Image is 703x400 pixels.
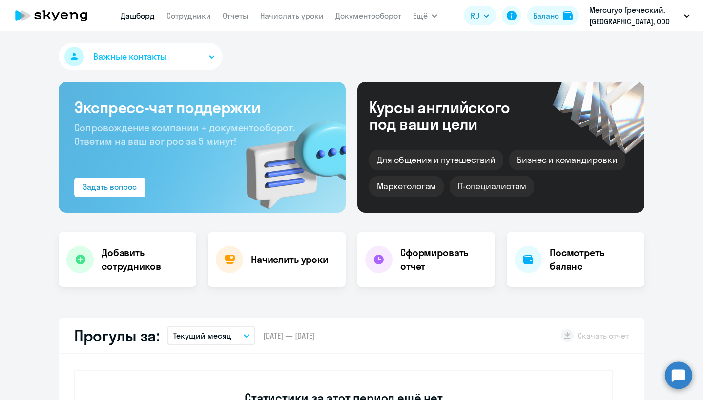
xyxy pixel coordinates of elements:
div: Бизнес и командировки [509,150,625,170]
h4: Добавить сотрудников [102,246,188,273]
button: Текущий месяц [167,326,255,345]
span: Важные контакты [93,50,166,63]
span: Ещё [413,10,428,21]
h3: Экспресс-чат поддержки [74,98,330,117]
a: Документооборот [335,11,401,20]
h4: Сформировать отчет [400,246,487,273]
p: Mercuryo Греческий, [GEOGRAPHIC_DATA], ООО [589,4,680,27]
button: Важные контакты [59,43,223,70]
div: Курсы английского под ваши цели [369,99,536,132]
button: Mercuryo Греческий, [GEOGRAPHIC_DATA], ООО [584,4,695,27]
a: Начислить уроки [260,11,324,20]
div: Задать вопрос [83,181,137,193]
span: [DATE] — [DATE] [263,330,315,341]
div: Баланс [533,10,559,21]
img: bg-img [232,103,346,213]
div: IT-специалистам [450,176,534,197]
span: RU [471,10,479,21]
button: RU [464,6,496,25]
div: Маркетологам [369,176,444,197]
p: Текущий месяц [173,330,231,341]
a: Дашборд [121,11,155,20]
h2: Прогулы за: [74,326,160,345]
button: Задать вопрос [74,178,145,197]
img: balance [563,11,573,20]
a: Отчеты [223,11,248,20]
button: Ещё [413,6,437,25]
button: Балансbalance [527,6,579,25]
h4: Посмотреть баланс [550,246,637,273]
h4: Начислить уроки [251,253,329,266]
span: Сопровождение компании + документооборот. Ответим на ваш вопрос за 5 минут! [74,121,295,147]
div: Для общения и путешествий [369,150,503,170]
a: Сотрудники [166,11,211,20]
